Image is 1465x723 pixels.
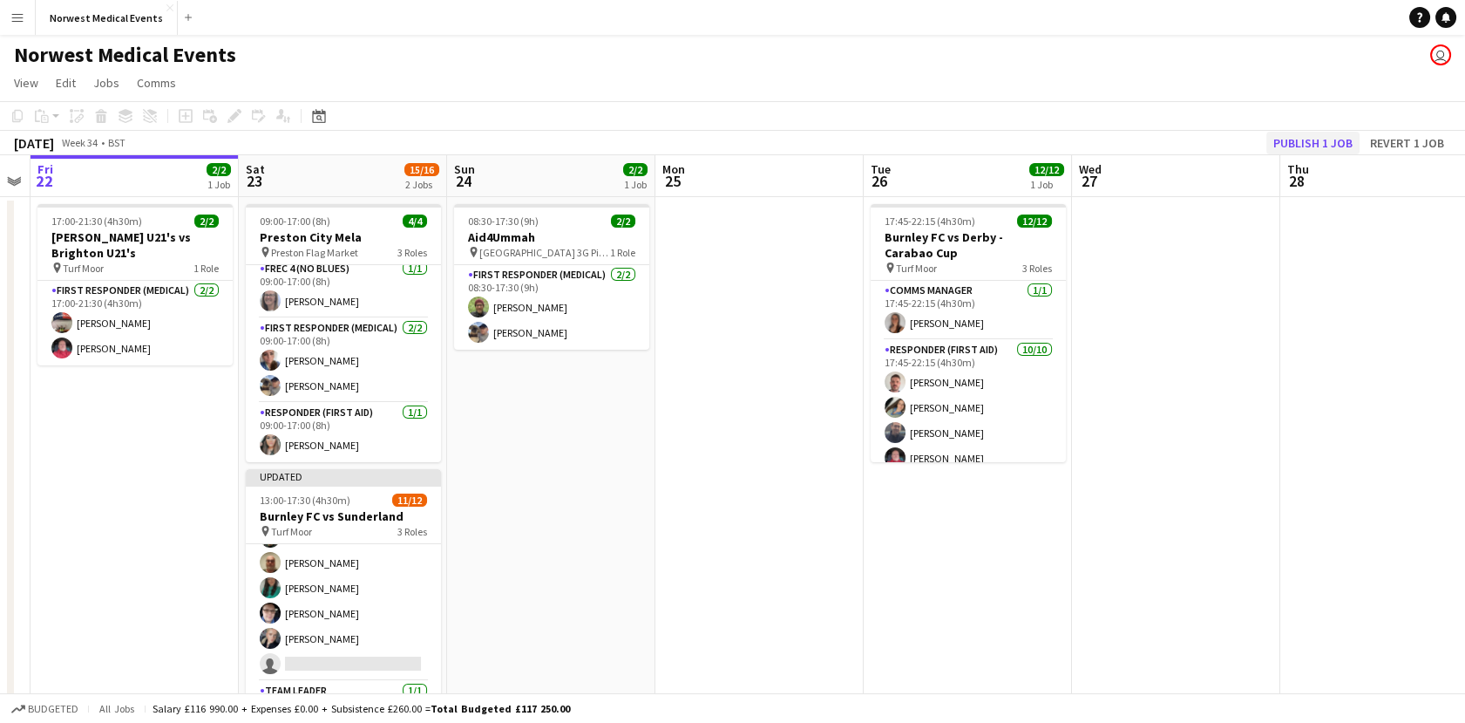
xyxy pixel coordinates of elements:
div: BST [108,136,125,149]
span: 3 Roles [397,525,427,538]
app-card-role: Responder (First Aid)1/109:00-17:00 (8h)[PERSON_NAME] [246,403,441,462]
span: 3 Roles [1022,262,1052,275]
span: 12/12 [1017,215,1052,228]
span: 24 [451,171,475,191]
span: 17:45-22:15 (4h30m) [885,215,975,228]
span: Week 34 [58,136,101,149]
span: Turf Moor [63,262,104,275]
span: Preston Flag Market [271,246,358,259]
span: 13:00-17:30 (4h30m) [260,494,350,507]
h3: Burnley FC vs Sunderland [246,508,441,524]
app-job-card: 17:45-22:15 (4h30m)12/12Burnley FC vs Derby - Carabao Cup Turf Moor3 RolesComms Manager1/117:45-2... [871,204,1066,462]
div: [DATE] [14,134,54,152]
span: 08:30-17:30 (9h) [468,215,539,228]
span: Sat [246,161,265,177]
span: 26 [868,171,891,191]
span: Total Budgeted £117 250.00 [431,702,570,715]
span: Turf Moor [896,262,937,275]
span: Fri [37,161,53,177]
span: 27 [1076,171,1102,191]
span: 25 [660,171,685,191]
a: View [7,72,45,94]
div: 1 Job [207,178,230,191]
h3: Preston City Mela [246,229,441,245]
div: Salary £116 990.00 + Expenses £0.00 + Subsistence £260.00 = [153,702,570,715]
span: 2/2 [194,215,219,228]
span: Thu [1287,161,1309,177]
h3: Aid4Ummah [454,229,649,245]
span: 17:00-21:30 (4h30m) [51,215,142,228]
span: Tue [871,161,891,177]
span: 09:00-17:00 (8h) [260,215,330,228]
button: Norwest Medical Events [36,1,178,35]
div: 1 Job [1030,178,1063,191]
span: 15/16 [404,163,439,176]
span: Budgeted [28,703,78,715]
span: 4/4 [403,215,427,228]
app-card-role: FREC 4 (no blues)1/109:00-17:00 (8h)[PERSON_NAME] [246,259,441,318]
a: Edit [49,72,83,94]
span: 28 [1285,171,1309,191]
span: Comms [137,75,176,91]
app-card-role: First Responder (Medical)2/208:30-17:30 (9h)[PERSON_NAME][PERSON_NAME] [454,265,649,350]
span: 1 Role [610,246,635,259]
span: Edit [56,75,76,91]
div: Updated [246,469,441,483]
div: 1 Job [624,178,647,191]
h3: [PERSON_NAME] U21's vs Brighton U21's [37,229,233,261]
span: View [14,75,38,91]
h1: Norwest Medical Events [14,42,236,68]
app-card-role: First Responder (Medical)2/209:00-17:00 (8h)[PERSON_NAME][PERSON_NAME] [246,318,441,403]
span: 1 Role [193,262,219,275]
span: 23 [243,171,265,191]
span: [GEOGRAPHIC_DATA] 3G Pitches [479,246,610,259]
button: Budgeted [9,699,81,719]
span: Wed [1079,161,1102,177]
span: 2/2 [611,215,635,228]
app-user-avatar: Rory Murphy [1430,44,1451,65]
span: 3 Roles [397,246,427,259]
span: 2/2 [207,163,231,176]
span: All jobs [96,702,138,715]
app-job-card: 08:30-17:30 (9h)2/2Aid4Ummah [GEOGRAPHIC_DATA] 3G Pitches1 RoleFirst Responder (Medical)2/208:30-... [454,204,649,350]
span: 2/2 [623,163,648,176]
span: 12/12 [1029,163,1064,176]
app-card-role: First Responder (Medical)2/217:00-21:30 (4h30m)[PERSON_NAME][PERSON_NAME] [37,281,233,365]
span: Sun [454,161,475,177]
h3: Burnley FC vs Derby - Carabao Cup [871,229,1066,261]
a: Comms [130,72,183,94]
app-job-card: 17:00-21:30 (4h30m)2/2[PERSON_NAME] U21's vs Brighton U21's Turf Moor1 RoleFirst Responder (Medic... [37,204,233,365]
a: Jobs [86,72,126,94]
span: Jobs [93,75,119,91]
span: 22 [35,171,53,191]
button: Revert 1 job [1363,132,1451,154]
span: Turf Moor [271,525,312,538]
span: 11/12 [392,494,427,507]
button: Publish 1 job [1266,132,1360,154]
app-card-role: Responder (First Aid)10/1017:45-22:15 (4h30m)[PERSON_NAME][PERSON_NAME][PERSON_NAME][PERSON_NAME] [871,340,1066,627]
span: Mon [662,161,685,177]
div: 2 Jobs [405,178,438,191]
app-card-role: Comms Manager1/117:45-22:15 (4h30m)[PERSON_NAME] [871,281,1066,340]
app-job-card: 09:00-17:00 (8h)4/4Preston City Mela Preston Flag Market3 RolesFREC 4 (no blues)1/109:00-17:00 (8... [246,204,441,462]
